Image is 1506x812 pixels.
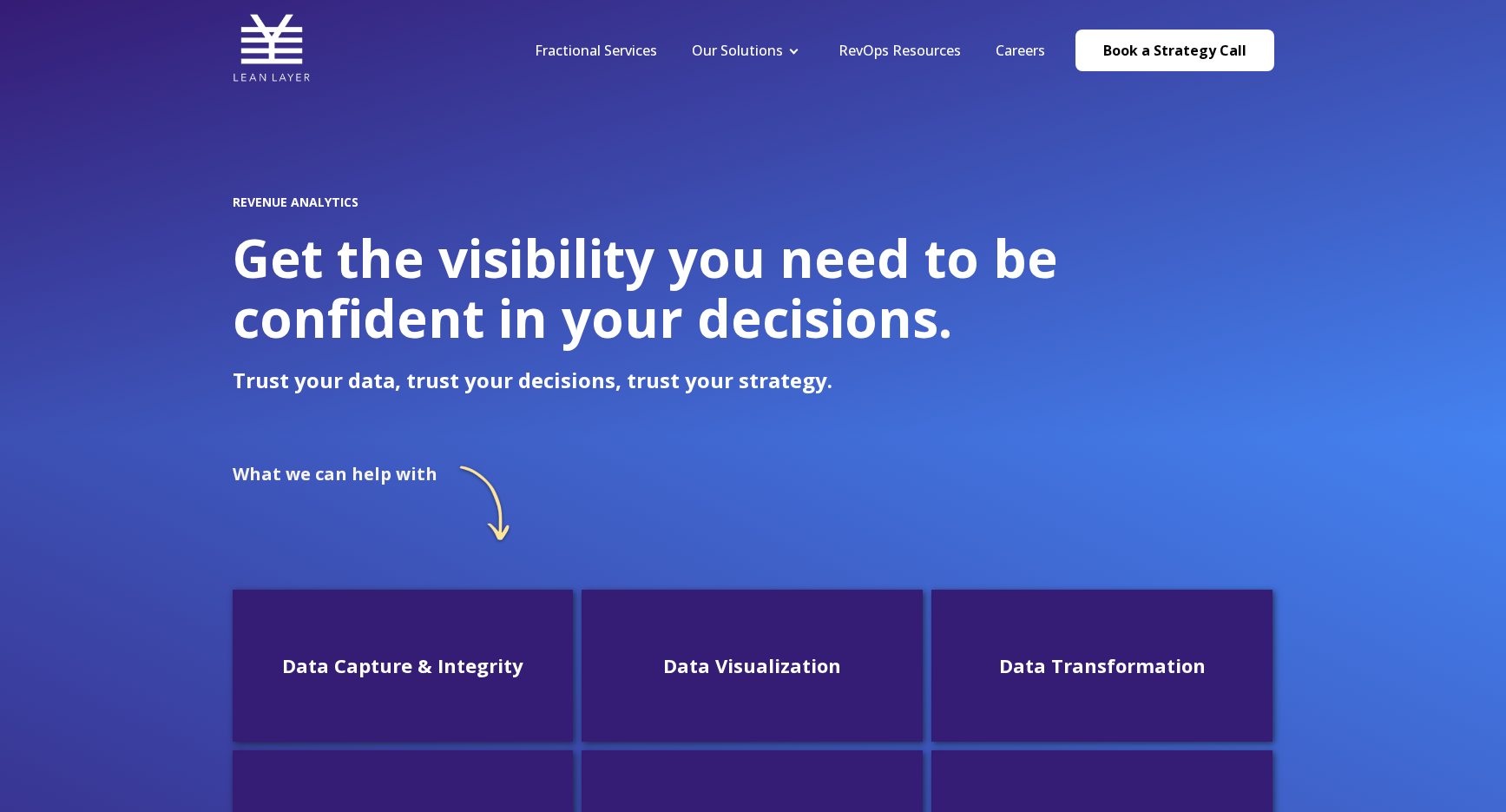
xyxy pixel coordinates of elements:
h1: Get the visibility you need to be confident in your decisions. [233,228,1274,348]
a: Careers [996,41,1045,60]
img: Lean Layer Logo [233,9,311,87]
a: Our Solutions [692,41,783,60]
h3: Data Capture & Integrity [247,652,560,679]
a: Fractional Services [535,41,657,60]
p: Trust your data, trust your decisions, trust your strategy. [233,368,1274,393]
a: Book a Strategy Call [1075,30,1274,71]
a: RevOps Resources [838,41,961,60]
div: Navigation Menu [517,41,1062,60]
h3: Data Transformation [945,652,1259,679]
h3: Data Visualization [595,652,909,679]
h2: What we can help with [233,464,437,484]
h2: REVENUE ANALYTICS [233,195,1274,209]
